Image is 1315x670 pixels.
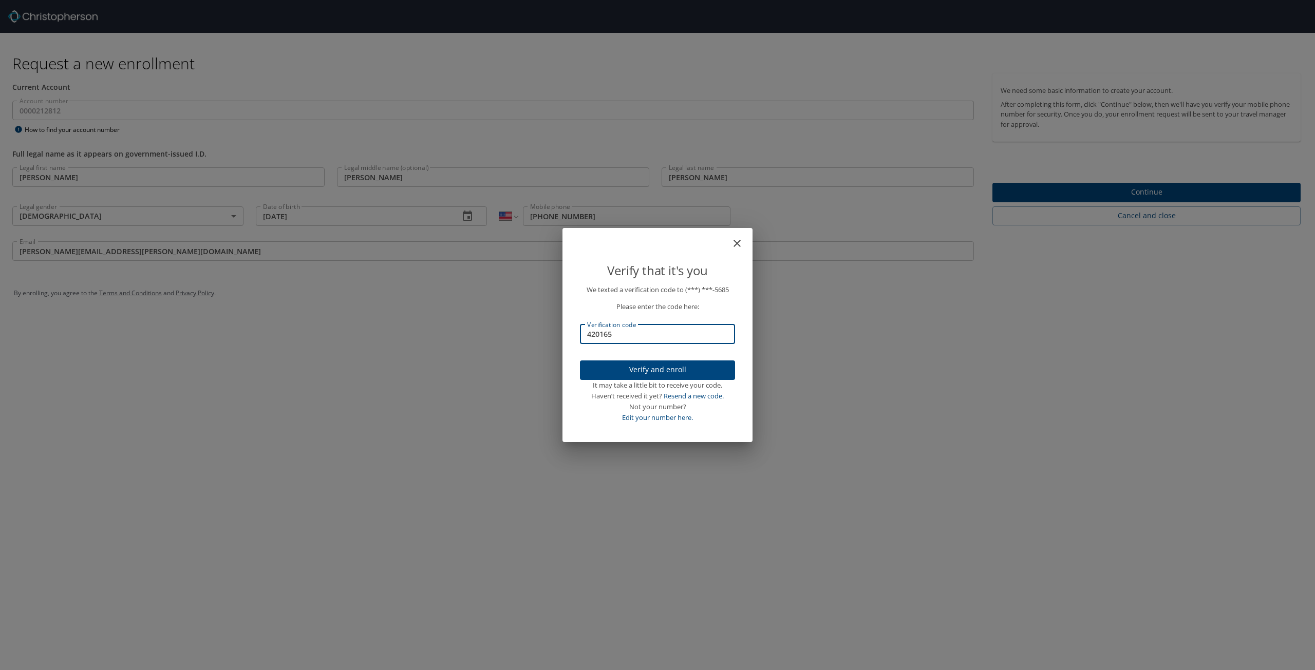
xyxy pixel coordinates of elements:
[580,284,735,295] p: We texted a verification code to (***) ***- 5685
[736,232,748,244] button: close
[664,391,724,400] a: Resend a new code.
[580,301,735,312] p: Please enter the code here:
[580,401,735,412] div: Not your number?
[622,413,693,422] a: Edit your number here.
[580,360,735,380] button: Verify and enroll
[580,261,735,280] p: Verify that it's you
[580,391,735,401] div: Haven’t received it yet?
[588,363,727,376] span: Verify and enroll
[580,380,735,391] div: It may take a little bit to receive your code.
